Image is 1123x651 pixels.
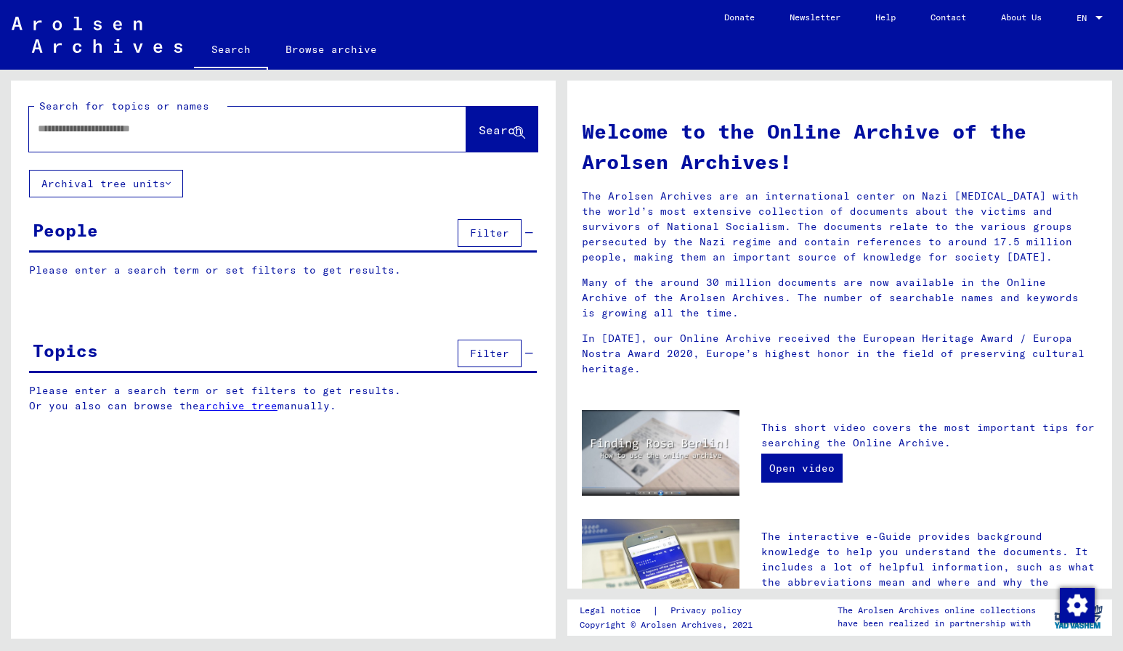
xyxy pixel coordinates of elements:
[458,340,522,367] button: Filter
[1077,13,1092,23] span: EN
[582,116,1098,177] h1: Welcome to the Online Archive of the Arolsen Archives!
[582,331,1098,377] p: In [DATE], our Online Archive received the European Heritage Award / Europa Nostra Award 2020, Eu...
[582,189,1098,265] p: The Arolsen Archives are an international center on Nazi [MEDICAL_DATA] with the world’s most ext...
[580,603,759,618] div: |
[458,219,522,247] button: Filter
[199,399,277,412] a: archive tree
[268,32,394,67] a: Browse archive
[761,454,843,483] a: Open video
[1060,588,1095,623] img: Change consent
[582,410,739,496] img: video.jpg
[466,107,538,152] button: Search
[1051,599,1106,635] img: yv_logo.png
[470,347,509,360] span: Filter
[12,17,182,53] img: Arolsen_neg.svg
[29,263,537,278] p: Please enter a search term or set filters to get results.
[582,275,1098,321] p: Many of the around 30 million documents are now available in the Online Archive of the Arolsen Ar...
[582,519,739,624] img: eguide.jpg
[761,420,1098,451] p: This short video covers the most important tips for searching the Online Archive.
[29,170,183,197] button: Archival tree units
[580,603,652,618] a: Legal notice
[838,604,1036,617] p: The Arolsen Archives online collections
[580,618,759,631] p: Copyright © Arolsen Archives, 2021
[761,529,1098,605] p: The interactive e-Guide provides background knowledge to help you understand the documents. It in...
[838,617,1036,630] p: have been realized in partnership with
[470,226,509,239] span: Filter
[33,337,98,364] div: Topics
[479,123,522,137] span: Search
[29,383,538,414] p: Please enter a search term or set filters to get results. Or you also can browse the manually.
[39,99,209,112] mat-label: Search for topics or names
[659,603,759,618] a: Privacy policy
[33,217,98,243] div: People
[194,32,268,70] a: Search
